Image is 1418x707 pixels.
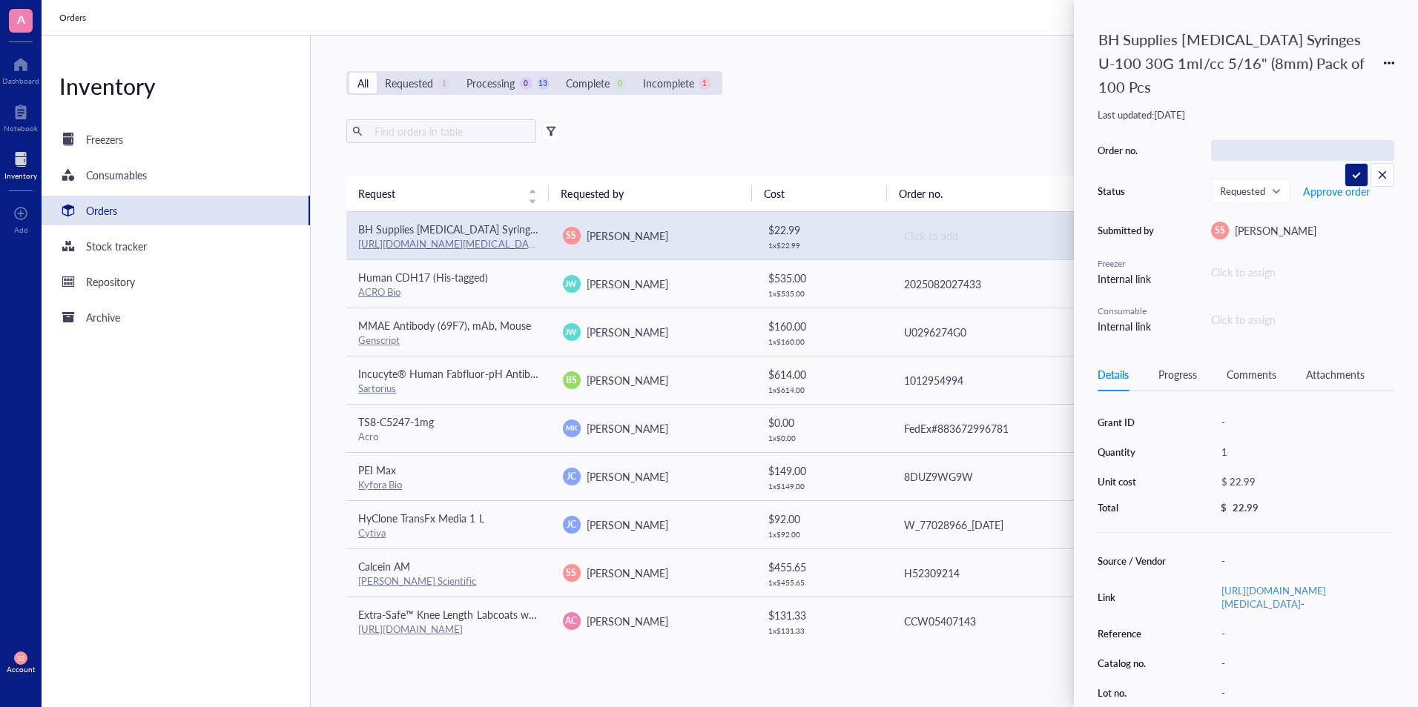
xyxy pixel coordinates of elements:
[1227,366,1276,382] div: Comments
[17,654,24,663] span: SS
[1098,445,1173,459] div: Quantity
[86,131,123,147] div: Freezers
[887,176,1089,211] th: Order no.
[1098,416,1173,429] div: Grant ID
[768,578,879,587] div: 1 x $ 455.65
[1215,551,1394,571] div: -
[614,77,627,90] div: 0
[565,278,577,290] span: JW
[587,325,668,339] span: [PERSON_NAME]
[358,236,542,250] a: [URL][DOMAIN_NAME][MEDICAL_DATA]
[768,626,879,635] div: 1 x $ 131.33
[567,518,576,531] span: JC
[357,75,369,91] div: All
[358,511,484,525] span: HyClone TransFx Media 1 L
[1098,318,1157,334] div: Internal link
[904,372,1083,388] div: 1012954994
[1098,657,1173,670] div: Catalog no.
[7,665,36,674] div: Account
[891,404,1095,452] td: FedEx#883672996781
[891,212,1095,260] td: Click to add
[587,469,668,484] span: [PERSON_NAME]
[42,160,310,190] a: Consumables
[358,462,396,477] span: PEI Max
[768,366,879,382] div: $ 614.00
[42,71,310,101] div: Inventory
[358,222,766,236] span: BH Supplies [MEDICAL_DATA] Syringes U-100 30G 1ml/cc 5/16" (8mm) Pack of 100 Pcs
[587,565,668,580] span: [PERSON_NAME]
[904,468,1083,485] div: 8DUZ9WG9W
[1098,257,1157,270] div: Freezer
[768,559,879,575] div: $ 455.65
[587,228,668,243] span: [PERSON_NAME]
[1098,475,1173,488] div: Unit cost
[358,430,538,443] div: Acro
[891,356,1095,404] td: 1012954994
[1215,224,1225,237] span: SS
[1098,270,1157,287] div: Internal link
[1092,24,1375,102] div: BH Supplies [MEDICAL_DATA] Syringes U-100 30G 1ml/cc 5/16" (8mm) Pack of 100 Pcs
[1233,501,1259,514] div: 22.99
[358,333,400,347] a: Genscript
[1098,108,1394,122] div: Last updated: [DATE]
[768,414,879,431] div: $ 0.00
[1303,185,1370,197] span: Approve order
[358,381,396,395] a: Sartorius
[4,100,38,133] a: Notebook
[1098,305,1157,318] div: Consumable
[587,517,668,532] span: [PERSON_NAME]
[1211,311,1276,328] div: Click to assign
[768,222,879,238] div: $ 22.99
[14,225,28,234] div: Add
[346,71,722,95] div: segmented control
[566,374,577,387] span: BS
[42,267,310,296] a: Repository
[520,77,532,90] div: 0
[385,75,433,91] div: Requested
[549,176,751,211] th: Requested by
[565,614,577,628] span: AC
[1215,412,1394,433] div: -
[1215,653,1394,674] div: -
[4,147,37,180] a: Inventory
[466,75,515,91] div: Processing
[358,270,488,285] span: Human CDH17 (His-tagged)
[1302,179,1371,203] button: Approve order
[752,176,887,211] th: Cost
[587,276,668,291] span: [PERSON_NAME]
[768,607,879,623] div: $ 131.33
[4,171,37,180] div: Inventory
[768,434,879,442] div: 1 x $ 0.00
[1215,580,1394,614] div: -
[86,273,135,290] div: Repository
[42,302,310,332] a: Archive
[1235,223,1316,238] span: [PERSON_NAME]
[587,421,668,436] span: [PERSON_NAME]
[4,124,38,133] div: Notebook
[768,530,879,539] div: 1 x $ 92.00
[1098,224,1157,237] div: Submitted by
[1220,185,1279,198] span: Requested
[891,452,1095,500] td: 8DUZ9WG9W
[1306,366,1365,382] div: Attachments
[42,231,310,261] a: Stock tracker
[1098,501,1173,514] div: Total
[1221,501,1227,514] div: $
[86,202,117,219] div: Orders
[17,10,25,28] span: A
[643,75,694,91] div: Incomplete
[358,574,476,588] a: [PERSON_NAME] Scientific
[1221,583,1326,611] a: [URL][DOMAIN_NAME][MEDICAL_DATA]
[358,477,402,491] a: Kyfora Bio
[1158,366,1197,382] div: Progress
[566,566,576,580] span: SS
[358,559,410,574] span: Calcein AM
[86,167,147,183] div: Consumables
[904,565,1083,581] div: H52309214
[768,318,879,334] div: $ 160.00
[904,228,1083,244] div: Click to add
[904,324,1083,340] div: U0296274G0
[587,614,668,628] span: [PERSON_NAME]
[891,548,1095,597] td: H52309214
[358,607,587,622] span: Extra-Safe™ Knee Length Labcoats with 3 Pockets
